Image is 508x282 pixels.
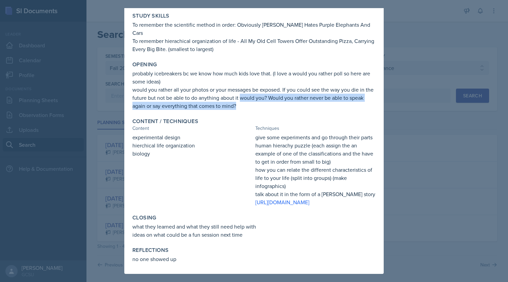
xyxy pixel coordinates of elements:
[132,37,376,53] p: To remember hierachical organization of life - All My Old Cell Towers Offer Outstanding Pizza, Ca...
[132,21,376,37] p: To remember the scientific method in order: Obviously [PERSON_NAME] Hates Purple Elephants And Cars
[132,13,170,19] label: Study Skills
[132,231,376,239] p: ideas on what could be a fun session next time
[255,166,376,190] p: how you can relate the different characteristics of life to your life (split into groups) (make i...
[132,141,253,149] p: hierchical life organization
[132,69,376,86] p: probably icebreakers bc we know how much kids love that. (I love a would you rather poll so here ...
[132,61,157,68] label: Opening
[132,125,253,132] div: Content
[132,214,156,221] label: Closing
[132,118,198,125] label: Content / Techniques
[255,133,376,141] p: give some experiments and go through their parts
[132,86,376,110] p: would you rather all your photos or your messages be exposed. If you could see the way you die in...
[132,222,376,231] p: what they learned and what they still need help with
[132,247,169,254] label: Reflections
[255,190,376,198] p: talk about it in the form of a [PERSON_NAME] story
[132,133,253,141] p: experimental design
[255,141,376,166] p: human hierachy puzzle (each assign the an example of one of the classifications and the have to g...
[255,198,309,206] a: [URL][DOMAIN_NAME]
[255,125,376,132] div: Techniques
[132,149,253,158] p: biology
[132,255,376,263] p: no one showed up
